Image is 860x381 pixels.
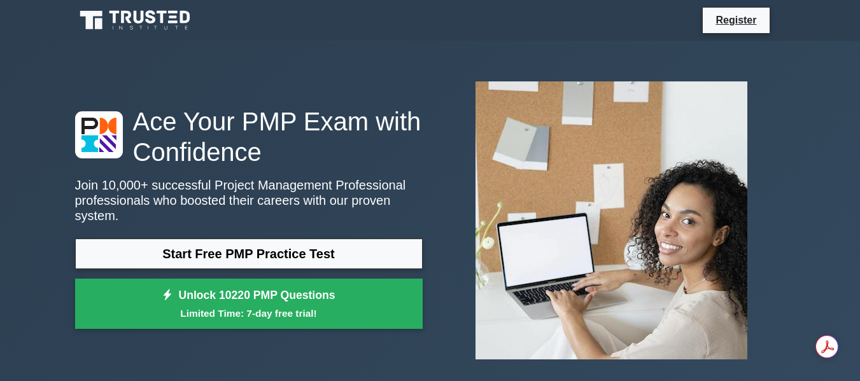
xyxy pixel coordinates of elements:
[75,239,423,269] a: Start Free PMP Practice Test
[75,106,423,167] h1: Ace Your PMP Exam with Confidence
[75,177,423,223] p: Join 10,000+ successful Project Management Professional professionals who boosted their careers w...
[75,279,423,329] a: Unlock 10220 PMP QuestionsLimited Time: 7-day free trial!
[91,306,407,321] small: Limited Time: 7-day free trial!
[708,12,764,28] a: Register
